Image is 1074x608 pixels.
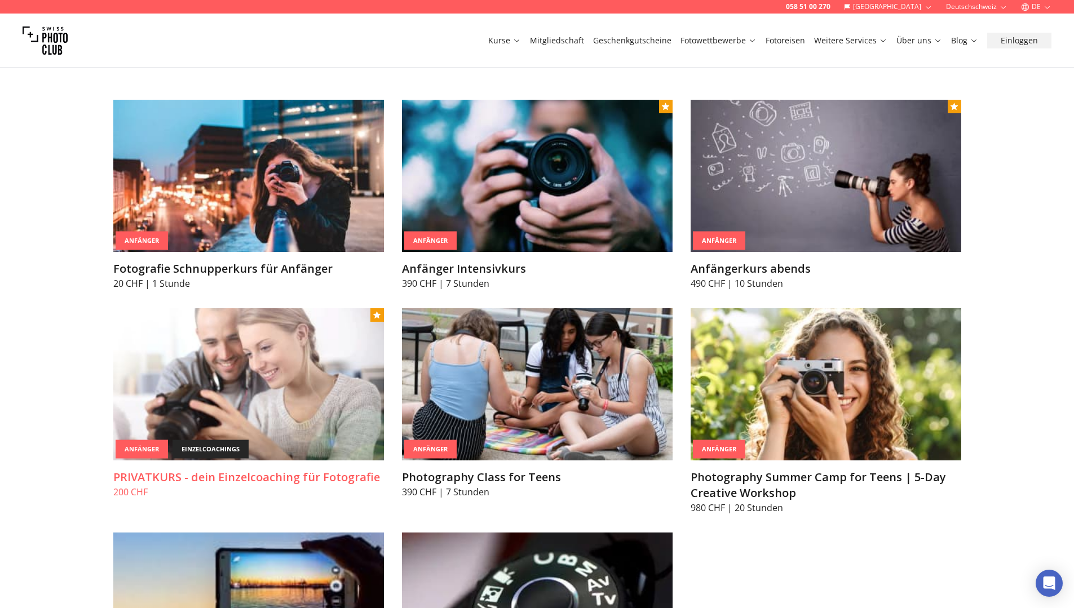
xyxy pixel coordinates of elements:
img: Anfänger Intensivkurs [402,100,673,252]
img: Photography Class for Teens [402,308,673,460]
a: Fotowettbewerbe [680,35,757,46]
a: Fotoreisen [766,35,805,46]
div: Open Intercom Messenger [1036,570,1063,597]
img: Anfängerkurs abends [691,100,961,252]
button: Mitgliedschaft [525,33,589,48]
a: Kurse [488,35,521,46]
div: einzelcoachings [173,440,249,459]
a: Über uns [896,35,942,46]
div: Anfänger [404,440,457,459]
a: Anfängerkurs abendsAnfängerAnfängerkurs abends490 CHF | 10 Stunden [691,100,961,290]
a: Weitere Services [814,35,887,46]
img: Fotografie Schnupperkurs für Anfänger [113,100,384,252]
button: Blog [947,33,983,48]
h3: Anfänger Intensivkurs [402,261,673,277]
h3: Anfängerkurs abends [691,261,961,277]
button: Fotowettbewerbe [676,33,761,48]
button: Einloggen [987,33,1051,48]
p: 20 CHF | 1 Stunde [113,277,384,290]
div: Anfänger [116,232,168,250]
a: PRIVATKURS - dein Einzelcoaching für FotografieAnfängereinzelcoachingsPRIVATKURS - dein Einzelcoa... [113,308,384,499]
button: Fotoreisen [761,33,810,48]
p: 490 CHF | 10 Stunden [691,277,961,290]
img: Photography Summer Camp for Teens | 5-Day Creative Workshop [691,308,961,460]
h3: PRIVATKURS - dein Einzelcoaching für Fotografie [113,469,384,485]
button: Weitere Services [810,33,892,48]
div: Anfänger [693,232,745,250]
div: Anfänger [404,232,457,250]
p: 200 CHF [113,485,384,499]
button: Über uns [892,33,947,48]
button: Geschenkgutscheine [589,33,676,48]
a: Photography Class for TeensAnfängerPhotography Class for Teens390 CHF | 7 Stunden [402,308,673,499]
a: 058 51 00 270 [786,2,830,11]
h3: Photography Summer Camp for Teens | 5-Day Creative Workshop [691,469,961,501]
a: Mitgliedschaft [530,35,584,46]
a: Blog [951,35,978,46]
h3: Photography Class for Teens [402,469,673,485]
p: 390 CHF | 7 Stunden [402,277,673,290]
img: PRIVATKURS - dein Einzelcoaching für Fotografie [113,308,384,460]
div: Anfänger [116,440,168,459]
a: Geschenkgutscheine [593,35,671,46]
a: Photography Summer Camp for Teens | 5-Day Creative WorkshopAnfängerPhotography Summer Camp for Te... [691,308,961,514]
a: Fotografie Schnupperkurs für AnfängerAnfängerFotografie Schnupperkurs für Anfänger20 CHF | 1 Stunde [113,100,384,290]
a: Anfänger IntensivkursAnfängerAnfänger Intensivkurs390 CHF | 7 Stunden [402,100,673,290]
p: 980 CHF | 20 Stunden [691,501,961,514]
p: 390 CHF | 7 Stunden [402,485,673,499]
button: Kurse [484,33,525,48]
img: Swiss photo club [23,18,68,63]
div: Anfänger [693,440,745,459]
h3: Fotografie Schnupperkurs für Anfänger [113,261,384,277]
